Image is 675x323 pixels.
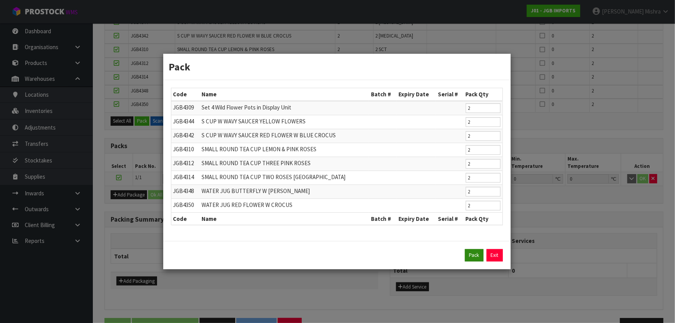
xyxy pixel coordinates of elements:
[436,88,463,101] th: Serial #
[202,173,345,181] span: SMALL ROUND TEA CUP TWO ROSES [GEOGRAPHIC_DATA]
[202,118,306,125] span: S CUP W WAVY SAUCER YELLOW FLOWERS
[173,159,194,167] span: JGB4312
[465,249,484,261] button: Pack
[487,249,503,261] a: Exit
[200,212,369,225] th: Name
[173,145,194,153] span: JGB4310
[202,187,310,195] span: WATER JUG BUTTERFLY W [PERSON_NAME]
[396,212,436,225] th: Expiry Date
[200,88,369,101] th: Name
[169,60,505,74] h3: Pack
[202,104,291,111] span: Set 4 Wild Flower Pots in Display Unit
[173,132,194,139] span: JGB4342
[171,212,200,225] th: Code
[202,159,311,167] span: SMALL ROUND TEA CUP THREE PINK ROSES
[369,212,396,225] th: Batch #
[396,88,436,101] th: Expiry Date
[173,104,194,111] span: JGB4309
[171,88,200,101] th: Code
[464,88,502,101] th: Pack Qty
[173,187,194,195] span: JGB4348
[173,201,194,208] span: JGB4350
[202,201,292,208] span: WATER JUG RED FLOWER W CROCUS
[202,145,316,153] span: SMALL ROUND TEA CUP LEMON & PINK ROSES
[173,118,194,125] span: JGB4344
[369,88,396,101] th: Batch #
[202,132,336,139] span: S CUP W WAVY SAUCER RED FLOWER W BLUE CROCUS
[436,212,463,225] th: Serial #
[173,173,194,181] span: JGB4314
[464,212,502,225] th: Pack Qty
